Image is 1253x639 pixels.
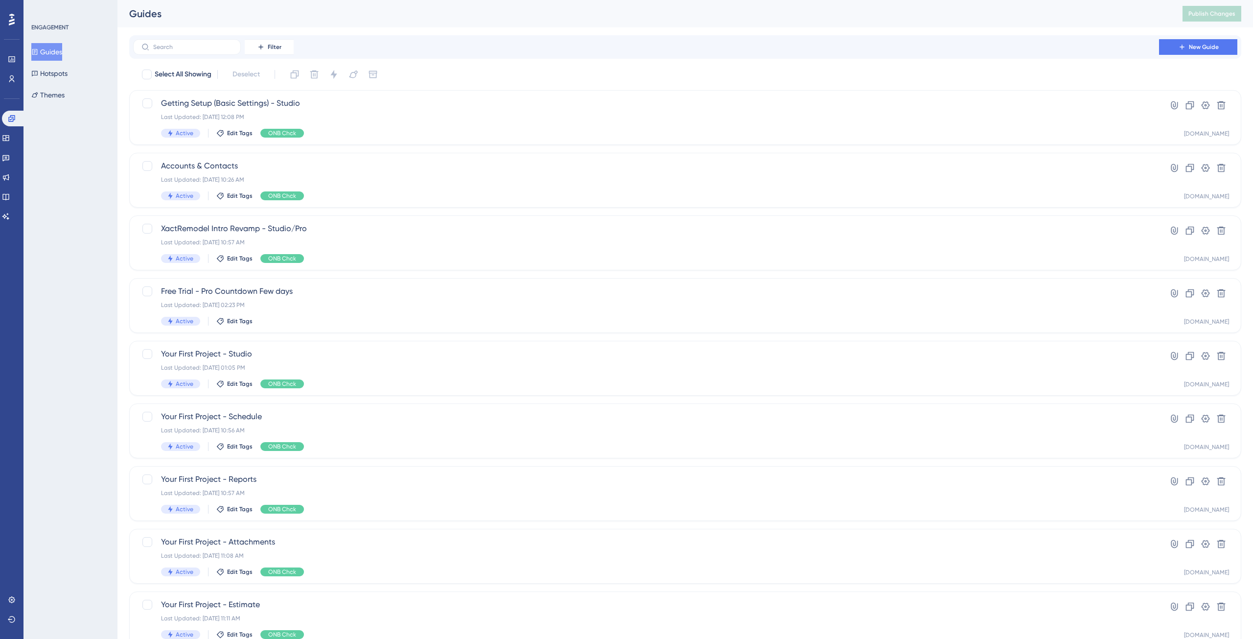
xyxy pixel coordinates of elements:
[161,301,1131,309] div: Last Updated: [DATE] 02:23 PM
[31,43,62,61] button: Guides
[1184,631,1229,639] div: [DOMAIN_NAME]
[31,24,69,31] div: ENGAGEMENT
[227,631,253,639] span: Edit Tags
[161,599,1131,611] span: Your First Project - Estimate
[161,536,1131,548] span: Your First Project - Attachments
[268,43,281,51] span: Filter
[268,192,296,200] span: ONB Chck
[268,568,296,576] span: ONB Chck
[1184,318,1229,326] div: [DOMAIN_NAME]
[227,129,253,137] span: Edit Tags
[161,411,1131,423] span: Your First Project - Schedule
[31,86,65,104] button: Themes
[161,113,1131,121] div: Last Updated: [DATE] 12:08 PM
[1184,192,1229,200] div: [DOMAIN_NAME]
[1184,568,1229,576] div: [DOMAIN_NAME]
[153,44,232,50] input: Search
[1183,6,1241,22] button: Publish Changes
[227,255,253,262] span: Edit Tags
[216,129,253,137] button: Edit Tags
[245,39,294,55] button: Filter
[227,505,253,513] span: Edit Tags
[161,615,1131,622] div: Last Updated: [DATE] 11:11 AM
[1184,255,1229,263] div: [DOMAIN_NAME]
[216,568,253,576] button: Edit Tags
[176,129,193,137] span: Active
[176,192,193,200] span: Active
[176,380,193,388] span: Active
[161,285,1131,297] span: Free Trial - Pro Countdown Few days
[268,380,296,388] span: ONB Chck
[216,192,253,200] button: Edit Tags
[268,505,296,513] span: ONB Chck
[161,348,1131,360] span: Your First Project - Studio
[1184,443,1229,451] div: [DOMAIN_NAME]
[216,380,253,388] button: Edit Tags
[176,568,193,576] span: Active
[1184,130,1229,138] div: [DOMAIN_NAME]
[161,552,1131,560] div: Last Updated: [DATE] 11:08 AM
[227,380,253,388] span: Edit Tags
[1189,43,1219,51] span: New Guide
[1188,10,1235,18] span: Publish Changes
[129,7,1158,21] div: Guides
[176,631,193,639] span: Active
[216,317,253,325] button: Edit Tags
[1159,39,1237,55] button: New Guide
[227,192,253,200] span: Edit Tags
[161,426,1131,434] div: Last Updated: [DATE] 10:56 AM
[176,255,193,262] span: Active
[216,255,253,262] button: Edit Tags
[227,443,253,450] span: Edit Tags
[216,505,253,513] button: Edit Tags
[227,568,253,576] span: Edit Tags
[216,443,253,450] button: Edit Tags
[161,238,1131,246] div: Last Updated: [DATE] 10:57 AM
[268,631,296,639] span: ONB Chck
[224,66,269,83] button: Deselect
[161,97,1131,109] span: Getting Setup (Basic Settings) - Studio
[161,473,1131,485] span: Your First Project - Reports
[1184,380,1229,388] div: [DOMAIN_NAME]
[227,317,253,325] span: Edit Tags
[31,65,68,82] button: Hotspots
[176,505,193,513] span: Active
[268,129,296,137] span: ONB Chck
[176,317,193,325] span: Active
[155,69,211,80] span: Select All Showing
[161,489,1131,497] div: Last Updated: [DATE] 10:57 AM
[268,443,296,450] span: ONB Chck
[161,364,1131,372] div: Last Updated: [DATE] 01:05 PM
[161,223,1131,235] span: XactRemodel Intro Revamp - Studio/Pro
[268,255,296,262] span: ONB Chck
[161,160,1131,172] span: Accounts & Contacts
[176,443,193,450] span: Active
[232,69,260,80] span: Deselect
[161,176,1131,184] div: Last Updated: [DATE] 10:26 AM
[216,631,253,639] button: Edit Tags
[1184,506,1229,514] div: [DOMAIN_NAME]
